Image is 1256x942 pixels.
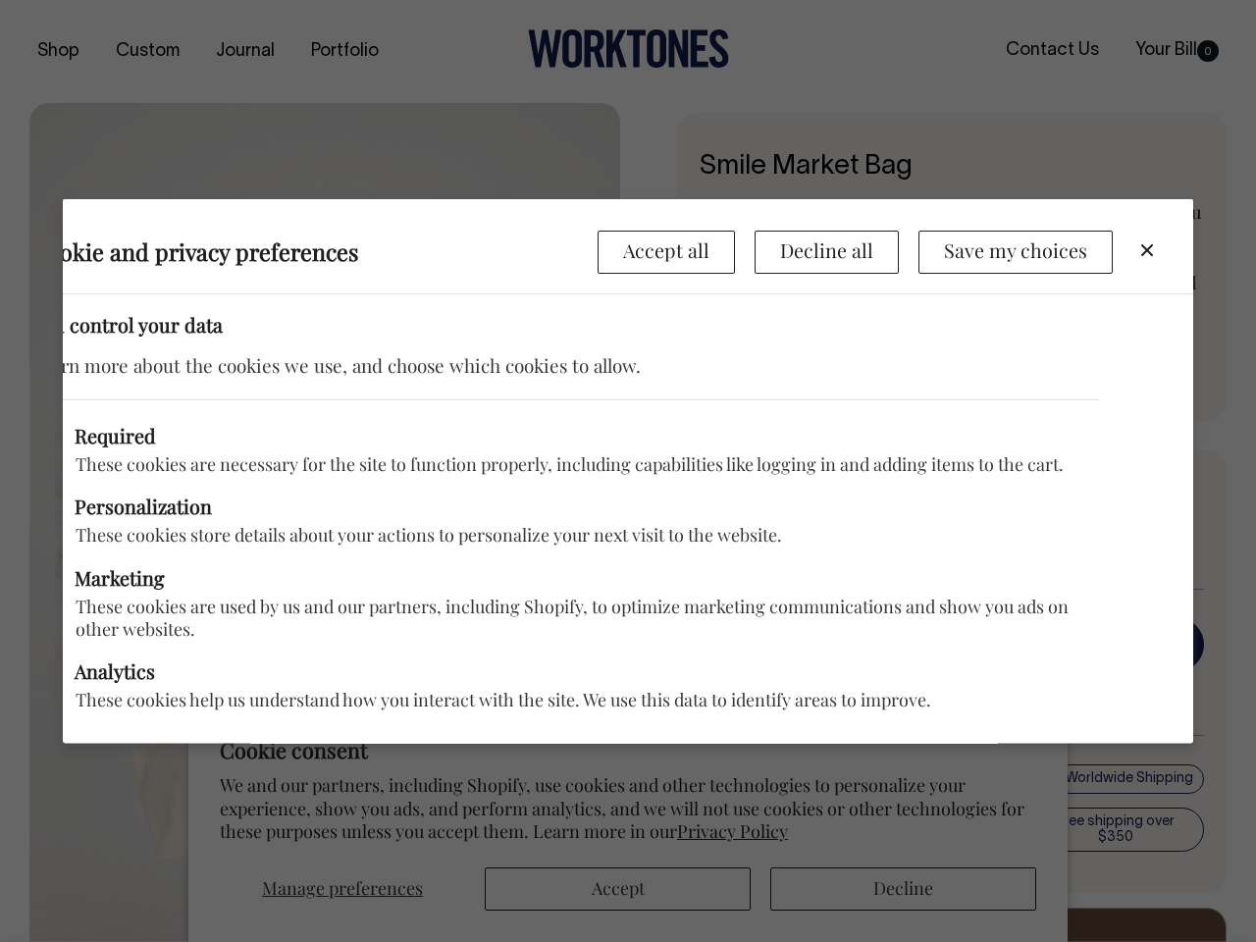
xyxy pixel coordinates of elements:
p: These cookies are necessary for the site to function properly, including capabilities like loggin... [31,452,1099,475]
label: Marketing [31,566,1099,590]
p: Learn more about the cookies we use, and choose which cookies to allow. [31,351,1099,379]
h2: Cookie and privacy preferences [31,237,598,265]
p: These cookies store details about your actions to personalize your next visit to the website. [31,524,1099,547]
p: These cookies are used by us and our partners, including Shopify, to optimize marketing communica... [31,595,1099,641]
button: Accept all [598,231,735,274]
label: Required [31,424,1099,447]
button: Decline all [755,231,899,274]
label: Personalization [31,496,1099,519]
h3: You control your data [31,313,1099,337]
button: Close dialog [1135,238,1159,262]
p: These cookies help us understand how you interact with the site. We use this data to identify are... [31,689,1099,711]
button: Save my choices [918,231,1113,274]
label: Analytics [31,660,1099,684]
